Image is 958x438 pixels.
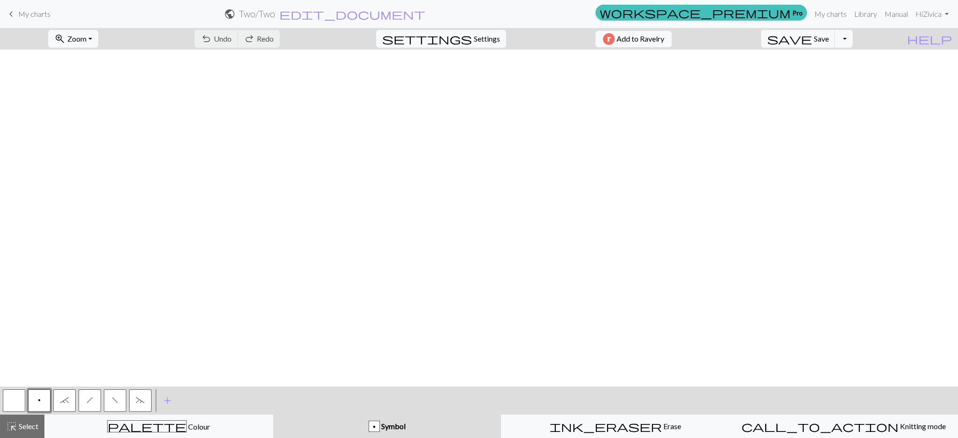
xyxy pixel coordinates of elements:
[617,33,664,45] span: Add to Ravelry
[811,5,850,23] a: My charts
[899,422,946,431] span: Knitting mode
[53,389,76,412] button: `
[48,30,98,48] button: Zoom
[6,420,17,433] span: highlight_alt
[67,34,87,43] span: Zoom
[595,31,672,47] button: Add to Ravelry
[814,34,829,43] span: Save
[44,415,273,438] button: Colour
[382,32,472,45] span: settings
[28,389,51,412] button: p
[18,9,51,18] span: My charts
[60,396,69,404] span: 3+ stitch right twist
[382,33,472,44] i: Settings
[501,415,730,438] button: Erase
[273,415,501,438] button: p Symbol
[108,420,186,433] span: palette
[369,421,379,432] div: p
[17,422,38,431] span: Select
[729,415,958,438] button: Knitting mode
[376,30,506,48] button: SettingsSettings
[136,396,145,404] span: 3+ stitch left twist
[79,389,101,412] button: h
[761,30,835,48] button: Save
[87,396,93,404] span: right leaning decrease
[104,389,126,412] button: f
[162,394,173,407] span: add
[6,6,51,22] a: My charts
[54,32,65,45] span: zoom_in
[38,396,41,404] span: Purl
[129,389,152,412] button: ~
[881,5,912,23] a: Manual
[224,7,235,21] span: public
[187,422,210,431] span: Colour
[662,422,681,431] span: Erase
[550,420,662,433] span: ink_eraser
[595,5,807,21] a: Pro
[907,32,952,45] span: help
[380,422,406,431] span: Symbol
[850,5,881,23] a: Library
[600,6,791,19] span: workspace_premium
[603,33,615,45] img: Ravelry
[279,7,425,21] span: edit_document
[741,420,899,433] span: call_to_action
[112,396,118,404] span: left leaning decrease
[239,8,275,19] h2: Two / Two
[474,33,500,44] span: Settings
[6,7,17,21] span: keyboard_arrow_left
[912,5,952,23] a: HiZivica
[767,32,812,45] span: save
